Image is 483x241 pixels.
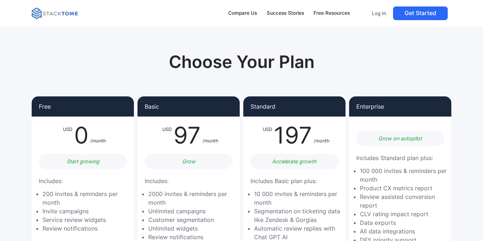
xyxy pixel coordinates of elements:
[250,104,275,109] p: Standard
[393,6,448,20] a: Get Started
[42,207,130,215] li: Invite campaigns
[267,9,304,17] div: Success Stories
[272,124,314,147] div: 197
[42,224,130,233] li: Review notifications
[360,210,448,218] li: CLV rating impact report
[254,207,342,224] li: Segmentation on ticketing data like Zendesk & Gorgias
[148,224,236,233] li: Unlimited widgets
[310,6,353,21] a: Free Resources
[360,192,448,210] li: Review assisted conversion report
[378,135,422,141] em: Grow on autopilot
[162,124,172,147] div: USD
[356,104,384,109] p: Enterprise
[67,158,99,164] em: Start growing
[272,158,317,164] em: Accelerate growth
[368,6,390,20] a: Log In
[148,207,236,215] li: Unlimited campaigns
[360,184,448,192] li: Product CX metrics report
[263,124,272,147] div: USD
[72,124,90,147] div: 0
[42,215,130,224] li: Service review widgets
[145,104,159,109] p: Basic
[148,215,236,224] li: Customer segmentation
[263,6,307,21] a: Success Stories
[360,227,448,236] li: All data integrations
[148,190,236,207] li: 2000 invites & reminders per month
[203,124,218,147] div: /month
[360,218,448,227] li: Data exports
[172,124,203,147] div: 97
[63,124,72,147] div: USD
[372,10,386,17] p: Log In
[42,190,130,207] li: 200 invites & reminders per month
[313,9,350,17] div: Free Resources
[360,167,448,184] li: 100 000 invites & reminders per month
[90,124,106,147] div: /month
[225,6,261,21] a: Compare Us
[314,124,330,147] div: /month
[250,176,317,186] p: Includes Basic plan plus:
[39,176,63,186] p: Includes:
[228,9,257,17] div: Compare Us
[182,158,195,164] em: Grow
[356,153,433,163] p: Includes Standard plan plus:
[254,190,342,207] li: 10 000 invites & reminders per month
[39,104,51,109] p: Free
[140,52,343,72] h1: Choose Your Plan
[145,176,168,186] p: Includes:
